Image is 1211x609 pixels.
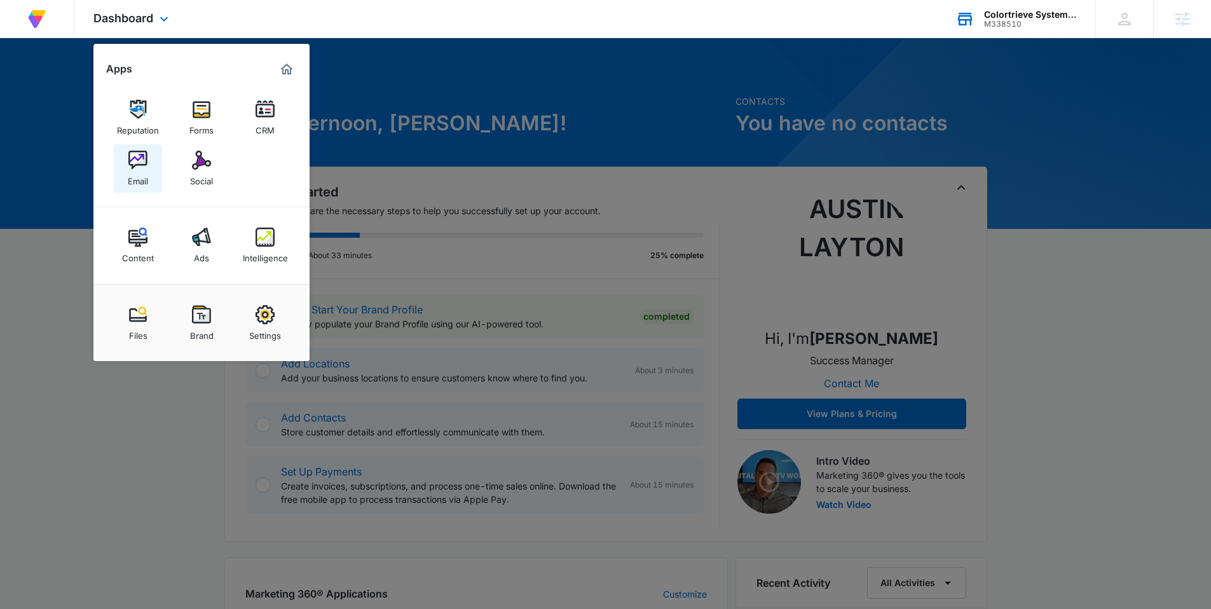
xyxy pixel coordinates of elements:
div: Intelligence [243,247,288,263]
div: Email [128,170,148,186]
img: Volusion [25,8,48,31]
div: account name [984,10,1077,20]
a: Social [177,144,226,193]
a: Files [114,299,162,347]
span: Dashboard [93,11,153,25]
a: Reputation [114,93,162,142]
a: CRM [241,93,289,142]
div: Brand [190,324,214,341]
a: Intelligence [241,221,289,270]
a: Brand [177,299,226,347]
a: Ads [177,221,226,270]
a: Marketing 360® Dashboard [277,59,297,79]
a: Content [114,221,162,270]
div: Settings [249,324,281,341]
a: Settings [241,299,289,347]
div: account id [984,20,1077,29]
div: Forms [189,119,214,135]
div: Reputation [117,119,159,135]
a: Email [114,144,162,193]
div: Files [129,324,147,341]
div: Ads [194,247,209,263]
div: Social [190,170,213,186]
a: Forms [177,93,226,142]
h2: Apps [106,63,132,75]
div: CRM [256,119,275,135]
div: Content [122,247,154,263]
